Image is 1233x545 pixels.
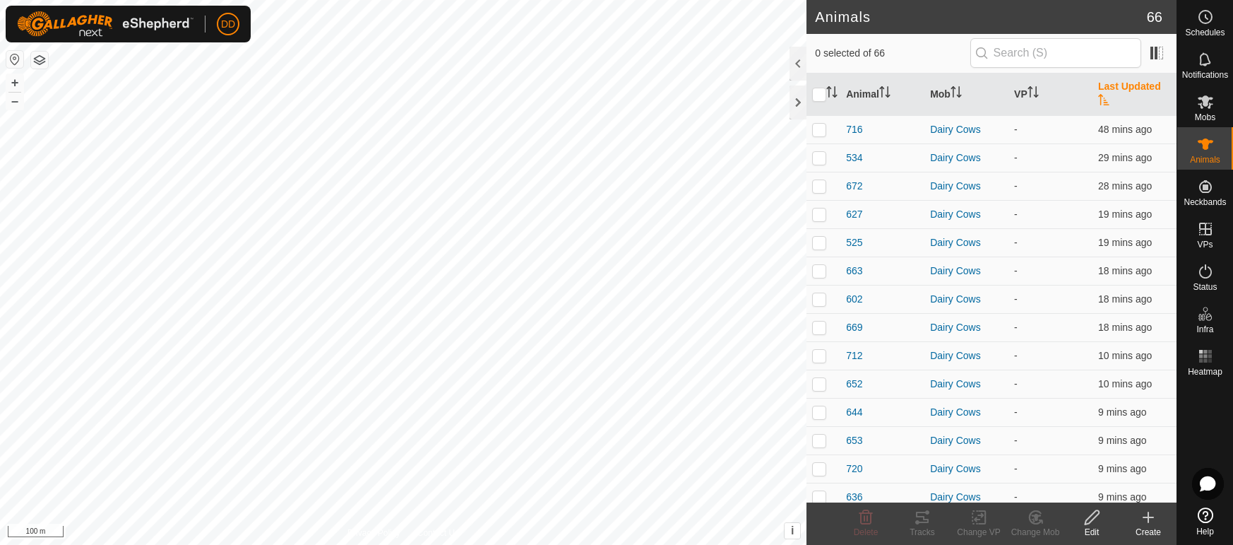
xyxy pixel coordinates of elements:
[846,462,862,476] span: 720
[924,74,1008,116] th: Mob
[846,405,862,420] span: 644
[1098,237,1152,248] span: 20 Aug 2025, 7:31 am
[879,88,890,100] p-sorticon: Activate to sort
[1008,74,1092,116] th: VP
[1027,88,1039,100] p-sorticon: Activate to sort
[930,348,1003,363] div: Dairy Cows
[1098,152,1152,163] span: 20 Aug 2025, 7:21 am
[1098,265,1152,276] span: 20 Aug 2025, 7:31 am
[17,11,193,37] img: Gallagher Logo
[930,377,1003,392] div: Dairy Cows
[951,88,962,100] p-sorticon: Activate to sort
[930,405,1003,420] div: Dairy Cows
[846,179,862,194] span: 672
[6,93,23,110] button: –
[1014,322,1018,333] app-display-virtual-paddock-transition: -
[1184,198,1226,206] span: Neckbands
[1193,283,1217,291] span: Status
[1147,6,1162,28] span: 66
[6,74,23,91] button: +
[846,235,862,250] span: 525
[6,51,23,68] button: Reset Map
[1182,71,1228,79] span: Notifications
[791,525,794,537] span: i
[1092,74,1177,116] th: Last Updated
[1098,322,1152,333] span: 20 Aug 2025, 7:32 am
[930,292,1003,307] div: Dairy Cows
[417,527,459,539] a: Contact Us
[930,320,1003,335] div: Dairy Cows
[846,151,862,165] span: 534
[1007,526,1064,539] div: Change Mob
[221,17,235,32] span: DD
[930,235,1003,250] div: Dairy Cows
[1014,265,1018,276] app-display-virtual-paddock-transition: -
[1197,240,1213,249] span: VPs
[846,292,862,307] span: 602
[1014,237,1018,248] app-display-virtual-paddock-transition: -
[1014,435,1018,446] app-display-virtual-paddock-transition: -
[846,320,862,335] span: 669
[930,264,1003,279] div: Dairy Cows
[1098,378,1152,389] span: 20 Aug 2025, 7:40 am
[1190,156,1220,164] span: Animals
[930,207,1003,222] div: Dairy Cows
[1120,526,1177,539] div: Create
[1188,368,1222,376] span: Heatmap
[1014,152,1018,163] app-display-virtual-paddock-transition: -
[846,490,862,505] span: 636
[930,151,1003,165] div: Dairy Cows
[1098,96,1109,107] p-sorticon: Activate to sort
[1098,491,1146,503] span: 20 Aug 2025, 7:41 am
[1014,209,1018,220] app-display-virtual-paddock-transition: -
[840,74,924,116] th: Animal
[846,264,862,279] span: 663
[894,526,951,539] div: Tracks
[1098,180,1152,192] span: 20 Aug 2025, 7:22 am
[854,527,878,537] span: Delete
[846,122,862,137] span: 716
[815,8,1147,25] h2: Animals
[31,52,48,69] button: Map Layers
[1195,113,1215,122] span: Mobs
[930,462,1003,476] div: Dairy Cows
[1014,180,1018,192] app-display-virtual-paddock-transition: -
[1098,406,1146,418] span: 20 Aug 2025, 7:41 am
[1014,491,1018,503] app-display-virtual-paddock-transition: -
[1098,463,1146,474] span: 20 Aug 2025, 7:41 am
[930,179,1003,194] div: Dairy Cows
[1098,435,1146,446] span: 20 Aug 2025, 7:41 am
[1014,124,1018,135] app-display-virtual-paddock-transition: -
[815,46,970,61] span: 0 selected of 66
[1196,527,1214,536] span: Help
[1014,350,1018,361] app-display-virtual-paddock-transition: -
[970,38,1141,68] input: Search (S)
[930,433,1003,448] div: Dairy Cows
[930,490,1003,505] div: Dairy Cows
[1098,350,1152,361] span: 20 Aug 2025, 7:40 am
[785,523,800,539] button: i
[1064,526,1120,539] div: Edit
[1098,293,1152,305] span: 20 Aug 2025, 7:31 am
[1098,124,1152,135] span: 20 Aug 2025, 7:02 am
[826,88,838,100] p-sorticon: Activate to sort
[1177,502,1233,541] a: Help
[846,377,862,392] span: 652
[1014,463,1018,474] app-display-virtual-paddock-transition: -
[1196,325,1213,334] span: Infra
[846,207,862,222] span: 627
[846,348,862,363] span: 712
[930,122,1003,137] div: Dairy Cows
[951,526,1007,539] div: Change VP
[1098,209,1152,220] span: 20 Aug 2025, 7:31 am
[846,433,862,448] span: 653
[347,527,400,539] a: Privacy Policy
[1014,293,1018,305] app-display-virtual-paddock-transition: -
[1014,406,1018,418] app-display-virtual-paddock-transition: -
[1014,378,1018,389] app-display-virtual-paddock-transition: -
[1185,28,1225,37] span: Schedules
